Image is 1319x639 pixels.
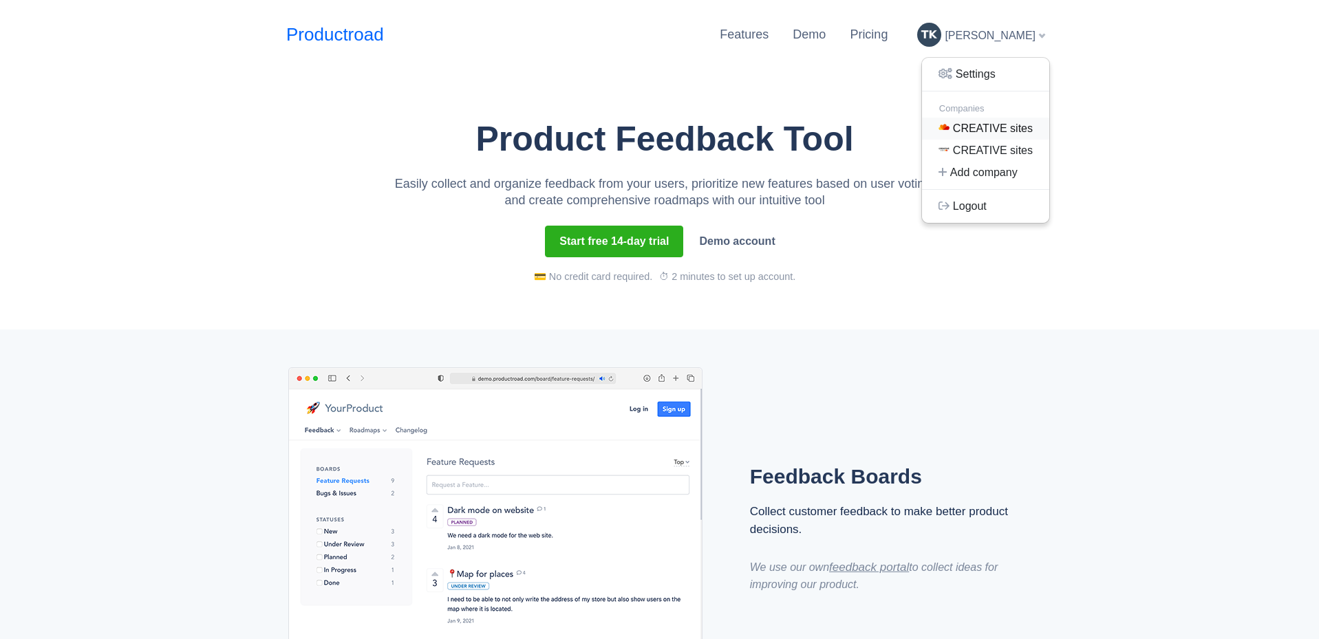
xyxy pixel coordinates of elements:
img: Tomáš Karas userpic [917,23,941,47]
div: Collect customer feedback to make better product decisions. [750,503,1018,538]
button: Start free 14-day trial [545,226,683,257]
a: Demo [793,28,826,41]
div: [PERSON_NAME] [912,17,1050,52]
div: [PERSON_NAME] [921,57,1050,224]
div: We use our own to collect ideas for improving our product. [750,559,1018,593]
div: Companies [939,102,1032,116]
p: Easily collect and organize feedback from your users, prioritize new features based on user votin... [389,175,940,208]
span: ⏱ 2 minutes to set up account. [659,271,795,282]
span: 💳 No credit card required. [534,271,652,282]
a: Settings [922,63,1049,85]
img: CREATIVE sites logo [939,122,950,133]
h1: Product Feedback Tool [389,120,940,158]
a: CREATIVE sites [922,118,1049,140]
a: feedback portal [829,561,909,574]
a: Add company [922,162,1049,184]
a: Logout [922,195,1049,217]
span: [PERSON_NAME] [945,30,1036,41]
h2: Feedback Boards [750,464,1018,489]
a: CREATIVE sites [922,140,1049,162]
a: Demo account [690,228,784,254]
a: Features [720,28,769,41]
a: Productroad [286,21,384,48]
img: CREATIVE sites logo [939,144,950,155]
a: Pricing [850,28,888,41]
